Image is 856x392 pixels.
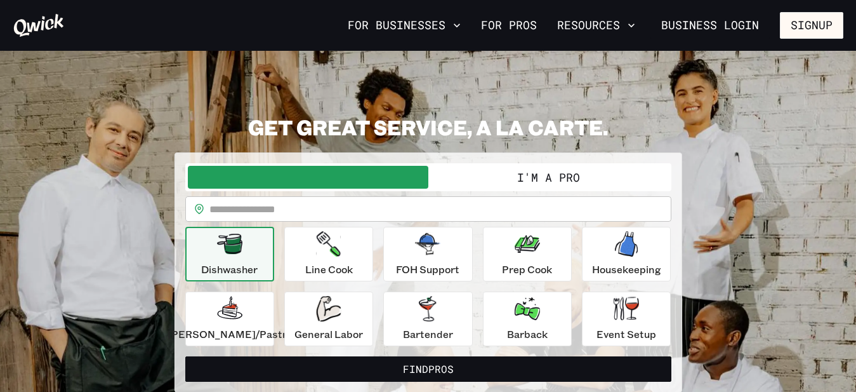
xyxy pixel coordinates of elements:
[582,292,671,346] button: Event Setup
[343,15,466,36] button: For Businesses
[596,327,656,342] p: Event Setup
[476,15,542,36] a: For Pros
[403,327,453,342] p: Bartender
[383,227,472,281] button: FOH Support
[188,166,428,189] button: I'm a Business
[592,262,661,277] p: Housekeeping
[185,292,274,346] button: [PERSON_NAME]/Pastry
[185,227,274,281] button: Dishwasher
[168,327,292,342] p: [PERSON_NAME]/Pastry
[483,292,572,346] button: Barback
[582,227,671,281] button: Housekeeping
[185,356,671,382] button: FindPros
[284,292,373,346] button: General Labor
[507,327,548,342] p: Barback
[552,15,640,36] button: Resources
[483,227,572,281] button: Prep Cook
[174,114,682,140] h2: GET GREAT SERVICE, A LA CARTE.
[201,262,258,277] p: Dishwasher
[780,12,843,39] button: Signup
[502,262,552,277] p: Prep Cook
[396,262,459,277] p: FOH Support
[305,262,353,277] p: Line Cook
[294,327,363,342] p: General Labor
[383,292,472,346] button: Bartender
[428,166,669,189] button: I'm a Pro
[284,227,373,281] button: Line Cook
[650,12,770,39] a: Business Login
